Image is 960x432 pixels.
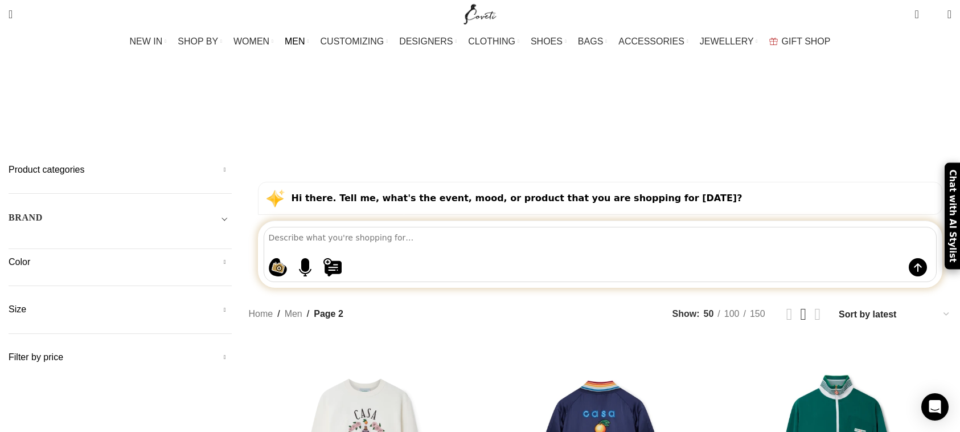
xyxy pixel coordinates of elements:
[769,30,831,53] a: GIFT SHOP
[9,211,43,224] h5: BRAND
[391,101,434,129] a: Men Bags
[769,38,778,45] img: GiftBag
[928,3,939,26] div: My Wishlist
[9,303,232,316] h5: Size
[838,306,951,323] select: Shop order
[391,110,434,121] span: Men Bags
[704,309,714,319] span: 50
[456,66,504,96] h1: Men
[285,30,309,53] a: MEN
[321,30,388,53] a: CUSTOMIZING
[249,307,343,321] nav: Breadcrumb
[399,36,453,47] span: DESIGNERS
[321,36,384,47] span: CUSTOMIZING
[531,30,567,53] a: SHOES
[3,3,18,26] a: Search
[233,36,269,47] span: WOMEN
[3,30,957,53] div: Main navigation
[130,36,163,47] span: NEW IN
[468,30,519,53] a: CLOTHING
[9,256,232,268] h5: Color
[909,3,924,26] a: 0
[178,36,218,47] span: SHOP BY
[530,101,598,129] a: Men Jewellery
[249,307,273,321] a: Home
[452,101,513,129] a: Men Clothing
[814,306,820,323] a: Grid view 4
[285,307,302,321] a: Men
[427,69,456,92] a: Go back
[178,30,222,53] a: SHOP BY
[9,164,232,176] h5: Product categories
[700,307,718,321] a: 50
[130,30,167,53] a: NEW IN
[921,393,949,421] div: Open Intercom Messenger
[746,307,769,321] a: 150
[616,110,663,121] span: Men Shoes
[700,30,758,53] a: JEWELLERY
[618,30,688,53] a: ACCESSORIES
[616,101,663,129] a: Men Shoes
[297,101,374,129] a: Men Accessories
[578,30,607,53] a: BAGS
[801,306,807,323] a: Grid view 3
[399,30,457,53] a: DESIGNERS
[452,110,513,121] span: Men Clothing
[724,309,740,319] span: 100
[468,36,515,47] span: CLOTHING
[782,36,831,47] span: GIFT SHOP
[700,36,754,47] span: JEWELLERY
[233,30,273,53] a: WOMEN
[618,36,684,47] span: ACCESSORIES
[314,307,343,321] span: Page 2
[916,6,924,14] span: 0
[297,110,374,121] span: Men Accessories
[930,11,938,20] span: 0
[285,36,305,47] span: MEN
[531,36,563,47] span: SHOES
[9,351,232,364] h5: Filter by price
[461,9,499,18] a: Site logo
[750,309,765,319] span: 150
[9,211,232,231] div: Toggle filter
[786,306,793,323] a: Grid view 2
[578,36,603,47] span: BAGS
[530,110,598,121] span: Men Jewellery
[720,307,744,321] a: 100
[672,307,700,321] span: Show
